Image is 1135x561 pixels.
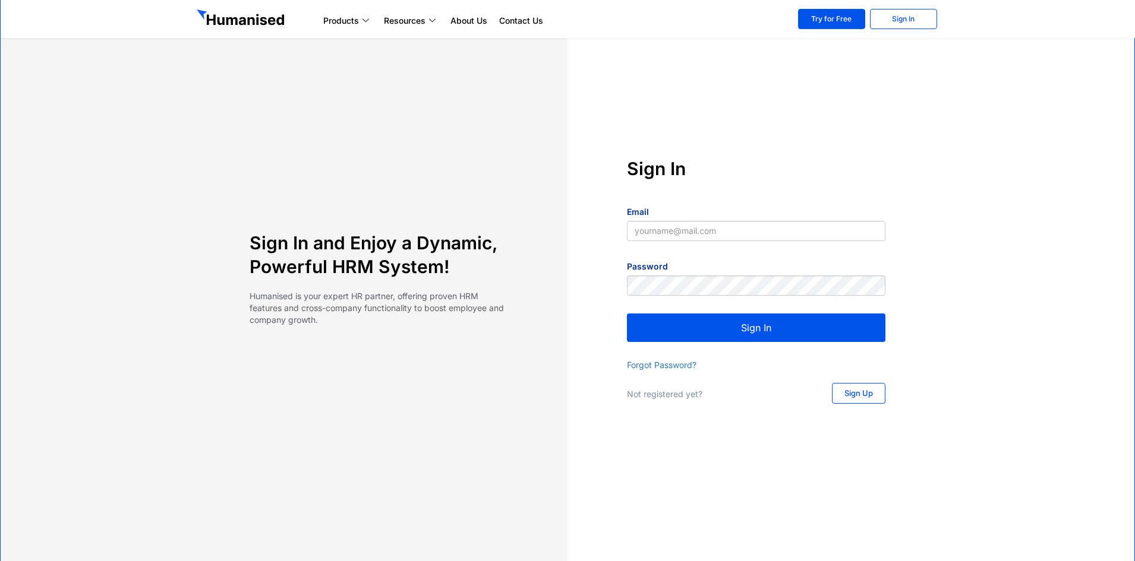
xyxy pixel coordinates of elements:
[250,290,508,326] p: Humanised is your expert HR partner, offering proven HRM features and cross-company functionality...
[870,9,937,29] a: Sign In
[317,14,378,28] a: Products
[627,261,668,272] label: Password
[627,313,885,342] button: Sign In
[627,206,649,218] label: Email
[798,9,865,29] a: Try for Free
[197,9,287,28] img: GetHumanised Logo
[627,360,696,370] a: Forgot Password?
[832,383,885,404] a: Sign Up
[627,221,885,241] input: yourname@mail.com
[627,157,885,180] h4: Sign In
[493,14,549,28] a: Contact Us
[627,388,808,400] p: Not registered yet?
[378,14,444,28] a: Resources
[444,14,493,28] a: About Us
[844,389,873,397] span: Sign Up
[250,231,508,278] h4: Sign In and Enjoy a Dynamic, Powerful HRM System!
